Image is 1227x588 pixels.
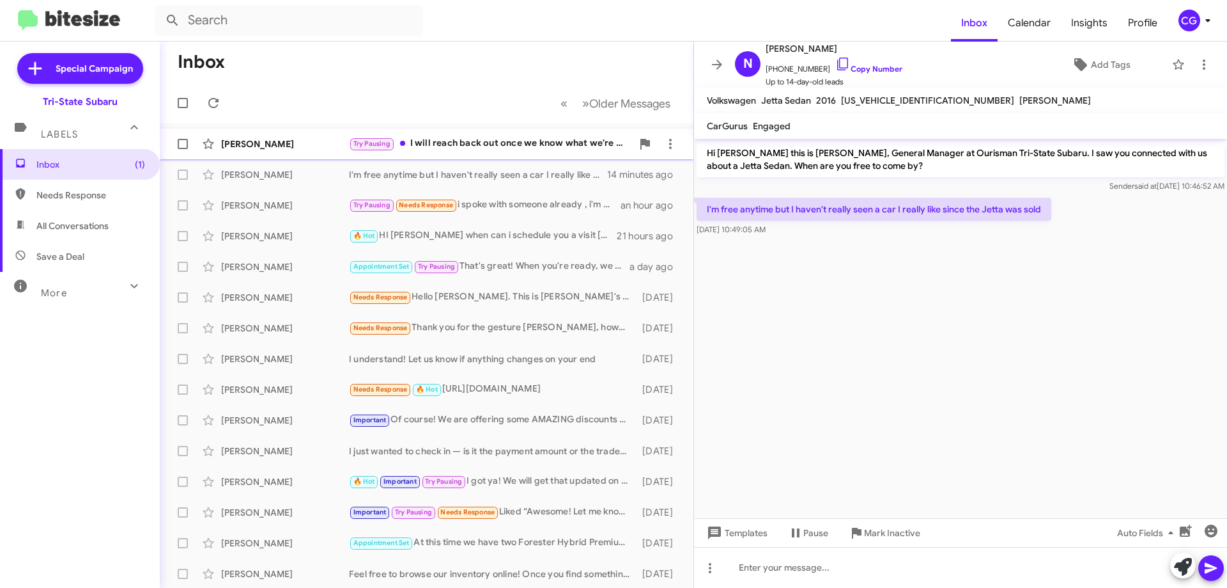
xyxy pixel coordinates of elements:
div: [PERSON_NAME] [221,322,349,335]
div: I'm free anytime but I haven't really seen a car I really like since the Jetta was sold [349,168,607,181]
div: [PERSON_NAME] [221,414,349,427]
div: [DATE] [636,537,683,550]
div: I got ya! We will get that updated on our end [349,474,636,489]
span: Special Campaign [56,62,133,75]
a: Insights [1061,4,1118,42]
span: Add Tags [1091,53,1131,76]
span: 🔥 Hot [353,477,375,486]
a: Profile [1118,4,1168,42]
span: Templates [704,521,768,544]
div: [PERSON_NAME] [221,260,349,273]
h1: Inbox [178,52,225,72]
span: [DATE] 10:49:05 AM [697,225,766,234]
input: Search [155,5,423,36]
span: Appointment Set [353,262,410,271]
div: [PERSON_NAME] [221,383,349,396]
div: Liked “Awesome! Let me know if the meantime if you have any questions that I can help with!” [349,505,636,520]
span: Labels [41,129,78,140]
button: Templates [694,521,778,544]
span: All Conversations [36,219,109,232]
div: CG [1178,10,1200,31]
div: HI [PERSON_NAME] when can i schedule you a visit [DATE] through [DATE] 9-7pm [DATE] 9-5pm [349,228,617,243]
span: N [743,54,753,74]
span: CarGurus [707,120,748,132]
span: Inbox [36,158,145,171]
span: Needs Response [36,189,145,202]
span: Try Pausing [353,201,390,209]
span: Mark Inactive [864,521,920,544]
span: Try Pausing [425,477,462,486]
span: (1) [135,158,145,171]
span: Pause [803,521,828,544]
div: [DATE] [636,383,683,396]
span: Engaged [753,120,791,132]
button: Add Tags [1035,53,1166,76]
div: [DATE] [636,568,683,580]
div: [DATE] [636,445,683,457]
span: Save a Deal [36,250,84,263]
p: I'm free anytime but I haven't really seen a car I really like since the Jetta was sold [697,198,1051,221]
button: CG [1168,10,1213,31]
span: [US_VEHICLE_IDENTIFICATION_NUMBER] [841,95,1014,106]
span: More [41,287,67,299]
div: [DATE] [636,322,683,335]
span: Volkswagen [707,95,756,106]
div: [PERSON_NAME] [221,445,349,457]
a: Inbox [951,4,998,42]
a: Calendar [998,4,1061,42]
span: Important [383,477,417,486]
div: [PERSON_NAME] [221,138,349,150]
span: Sender [DATE] 10:46:52 AM [1109,181,1224,191]
div: Feel free to browse our inventory online! Once you find something you like, let’s set up an appoi... [349,568,636,580]
span: Needs Response [440,508,495,516]
div: I will reach back out once we know what we're dealing with financially [349,136,632,151]
span: Try Pausing [418,262,455,271]
button: Pause [778,521,838,544]
div: [PERSON_NAME] [221,353,349,365]
div: [PERSON_NAME] [221,568,349,580]
button: Mark Inactive [838,521,930,544]
span: Needs Response [353,324,408,332]
div: an hour ago [621,199,683,212]
div: Thank you for the gesture [PERSON_NAME], however the BRZ driver my grandson Loves the car. So it ... [349,321,636,335]
div: [PERSON_NAME] [221,506,349,519]
div: [PERSON_NAME] [221,475,349,488]
div: At this time we have two Forester Hybrid Premium here. Did you want to set up a time to stop in a... [349,536,636,550]
span: Try Pausing [395,508,432,516]
div: a day ago [629,260,683,273]
span: said at [1134,181,1157,191]
span: Older Messages [589,97,670,111]
a: Copy Number [835,64,902,74]
div: I just wanted to check in — is it the payment amount or the trade-in value that’s been holding th... [349,445,636,457]
div: [PERSON_NAME] [221,537,349,550]
div: Of course! We are offering some AMAZING discounts on our new inventory. The Forester's we are off... [349,413,636,427]
p: Hi [PERSON_NAME] this is [PERSON_NAME], General Manager at Ourisman Tri-State Subaru. I saw you c... [697,141,1224,177]
div: I understand! Let us know if anything changes on your end [349,353,636,365]
span: Appointment Set [353,539,410,547]
span: 🔥 Hot [353,232,375,240]
span: Needs Response [353,385,408,393]
div: [PERSON_NAME] [221,291,349,304]
div: 14 minutes ago [607,168,683,181]
span: [PERSON_NAME] [766,41,902,56]
div: Hello [PERSON_NAME]. This is [PERSON_NAME]'s wife's email. So I am going to give you his email: [... [349,290,636,305]
nav: Page navigation example [553,90,678,116]
a: Special Campaign [17,53,143,84]
div: [URL][DOMAIN_NAME] [349,382,636,397]
button: Auto Fields [1107,521,1189,544]
span: « [560,95,567,111]
div: [DATE] [636,414,683,427]
div: That's great! When you're ready, we can set up an appointment to explore your options. Let me kno... [349,259,629,274]
div: [PERSON_NAME] [221,168,349,181]
span: » [582,95,589,111]
span: [PERSON_NAME] [1019,95,1091,106]
span: Auto Fields [1117,521,1178,544]
div: [PERSON_NAME] [221,230,349,242]
span: Important [353,416,387,424]
span: Needs Response [399,201,453,209]
div: i spoke with someone already , i'm available [DATE] when i'm back from vacation [349,198,621,212]
span: Try Pausing [353,139,390,148]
